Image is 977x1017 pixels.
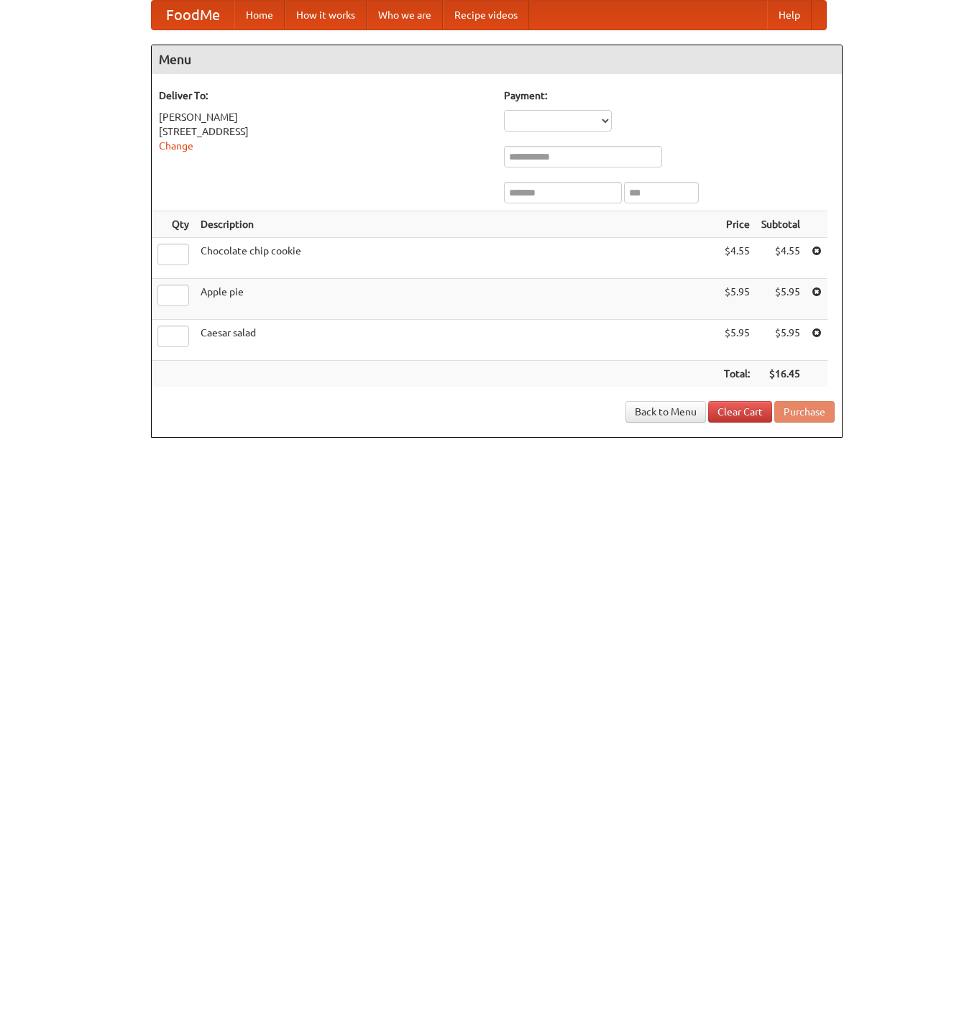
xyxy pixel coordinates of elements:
[718,320,756,361] td: $5.95
[756,279,806,320] td: $5.95
[195,238,718,279] td: Chocolate chip cookie
[774,401,835,423] button: Purchase
[152,1,234,29] a: FoodMe
[718,361,756,387] th: Total:
[756,361,806,387] th: $16.45
[159,140,193,152] a: Change
[285,1,367,29] a: How it works
[756,320,806,361] td: $5.95
[443,1,529,29] a: Recipe videos
[625,401,706,423] a: Back to Menu
[718,211,756,238] th: Price
[504,88,835,103] h5: Payment:
[159,88,490,103] h5: Deliver To:
[708,401,772,423] a: Clear Cart
[756,211,806,238] th: Subtotal
[195,211,718,238] th: Description
[195,320,718,361] td: Caesar salad
[718,279,756,320] td: $5.95
[767,1,812,29] a: Help
[195,279,718,320] td: Apple pie
[152,211,195,238] th: Qty
[159,124,490,139] div: [STREET_ADDRESS]
[152,45,842,74] h4: Menu
[367,1,443,29] a: Who we are
[159,110,490,124] div: [PERSON_NAME]
[756,238,806,279] td: $4.55
[718,238,756,279] td: $4.55
[234,1,285,29] a: Home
